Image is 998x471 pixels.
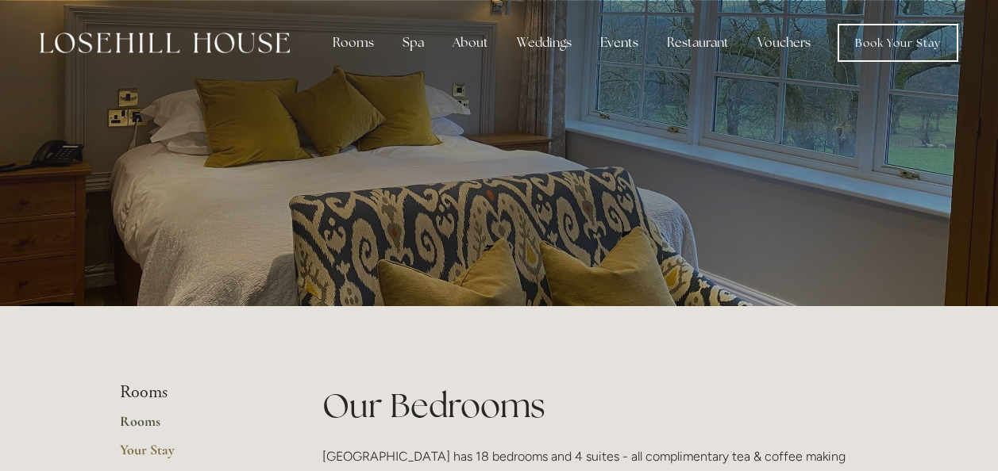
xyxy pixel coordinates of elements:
[120,382,272,403] li: Rooms
[838,24,958,62] a: Book Your Stay
[588,27,651,59] div: Events
[440,27,501,59] div: About
[40,33,290,53] img: Losehill House
[654,27,742,59] div: Restaurant
[745,27,823,59] a: Vouchers
[120,412,272,441] a: Rooms
[504,27,584,59] div: Weddings
[120,441,272,469] a: Your Stay
[322,382,879,429] h1: Our Bedrooms
[390,27,437,59] div: Spa
[320,27,387,59] div: Rooms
